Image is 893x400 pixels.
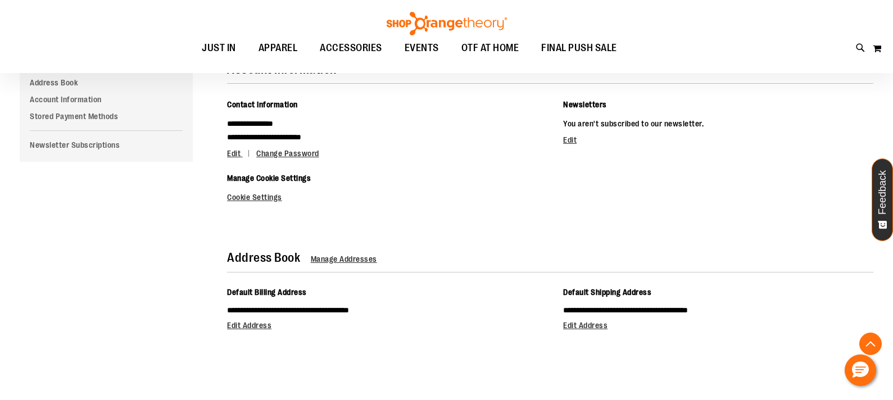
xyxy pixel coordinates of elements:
span: APPAREL [259,35,298,61]
a: EVENTS [393,35,450,61]
img: Shop Orangetheory [385,12,509,35]
a: Edit [227,149,255,158]
a: Manage Addresses [311,254,377,263]
a: FINAL PUSH SALE [530,35,628,61]
button: Feedback - Show survey [872,158,893,241]
span: Feedback [877,170,888,215]
a: Edit Address [563,321,608,330]
span: OTF AT HOME [461,35,519,61]
strong: Address Book [227,251,300,265]
a: APPAREL [247,35,309,61]
a: Stored Payment Methods [20,108,193,125]
span: Contact Information [227,100,298,109]
a: JUST IN [191,35,247,61]
a: Cookie Settings [227,193,282,202]
a: Newsletter Subscriptions [20,137,193,153]
p: You aren't subscribed to our newsletter. [563,117,873,130]
span: Newsletters [563,100,607,109]
a: Address Book [20,74,193,91]
span: Manage Cookie Settings [227,174,311,183]
strong: Account Information [227,62,337,76]
button: Back To Top [859,333,882,355]
span: Default Shipping Address [563,288,651,297]
span: FINAL PUSH SALE [541,35,617,61]
button: Hello, have a question? Let’s chat. [845,354,876,386]
a: Edit Address [227,321,271,330]
span: Default Billing Address [227,288,307,297]
a: Edit [563,135,577,144]
span: EVENTS [405,35,439,61]
span: ACCESSORIES [320,35,382,61]
a: ACCESSORIES [309,35,393,61]
a: Change Password [256,149,319,158]
span: Edit [227,149,241,158]
a: OTF AT HOME [450,35,531,61]
span: JUST IN [202,35,236,61]
a: Account Information [20,91,193,108]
